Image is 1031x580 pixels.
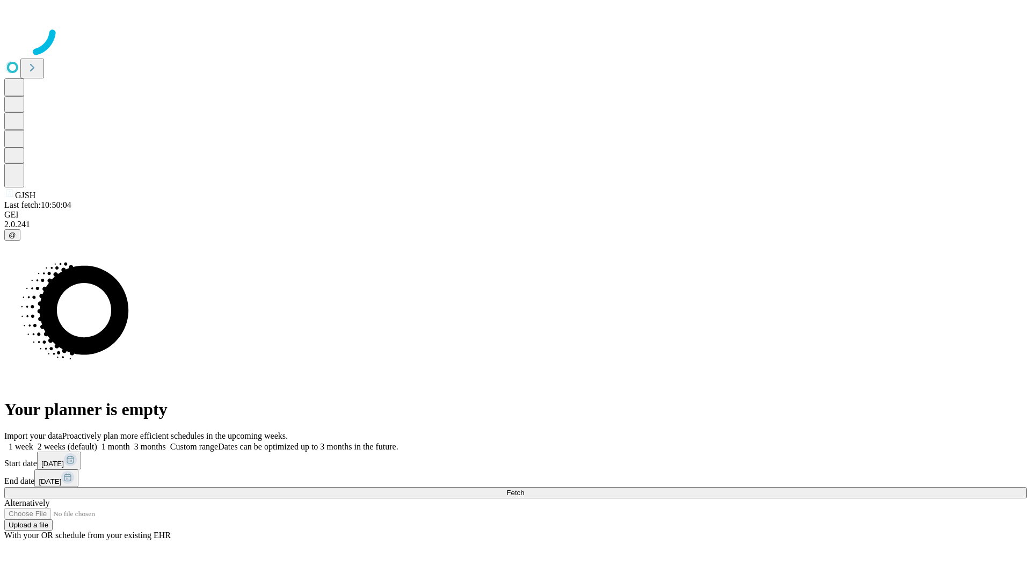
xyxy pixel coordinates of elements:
[4,519,53,531] button: Upload a file
[9,231,16,239] span: @
[39,477,61,485] span: [DATE]
[9,442,33,451] span: 1 week
[4,469,1027,487] div: End date
[38,442,97,451] span: 2 weeks (default)
[37,452,81,469] button: [DATE]
[506,489,524,497] span: Fetch
[15,191,35,200] span: GJSH
[4,210,1027,220] div: GEI
[4,498,49,508] span: Alternatively
[4,431,62,440] span: Import your data
[4,200,71,209] span: Last fetch: 10:50:04
[34,469,78,487] button: [DATE]
[4,487,1027,498] button: Fetch
[170,442,218,451] span: Custom range
[4,400,1027,419] h1: Your planner is empty
[218,442,398,451] span: Dates can be optimized up to 3 months in the future.
[4,220,1027,229] div: 2.0.241
[62,431,288,440] span: Proactively plan more efficient schedules in the upcoming weeks.
[41,460,64,468] span: [DATE]
[101,442,130,451] span: 1 month
[4,229,20,241] button: @
[4,531,171,540] span: With your OR schedule from your existing EHR
[4,452,1027,469] div: Start date
[134,442,166,451] span: 3 months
